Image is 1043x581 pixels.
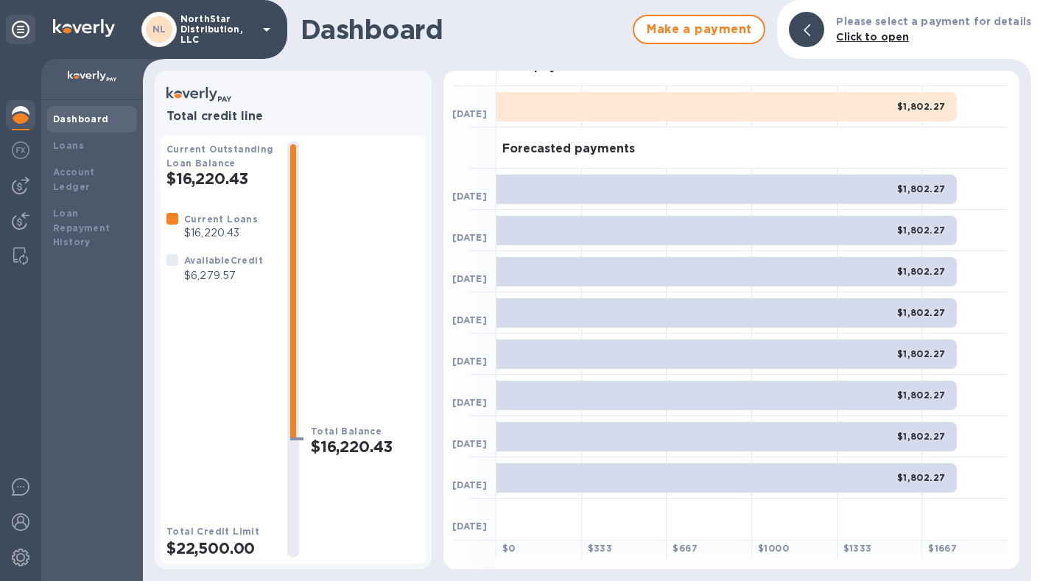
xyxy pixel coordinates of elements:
b: $ 1333 [843,543,872,554]
p: NorthStar Distribution, LLC [180,14,254,45]
b: [DATE] [452,191,487,202]
img: Logo [53,19,115,37]
b: $1,802.27 [897,390,946,401]
h2: $16,220.43 [166,169,275,188]
b: $1,802.27 [897,472,946,483]
b: NL [152,24,166,35]
h3: Total credit line [166,110,420,124]
b: Loan Repayment History [53,208,110,248]
b: [DATE] [452,397,487,408]
b: [DATE] [452,108,487,119]
b: Loans [53,140,84,151]
b: [DATE] [452,314,487,325]
b: Dashboard [53,113,109,124]
img: Foreign exchange [12,141,29,159]
b: $1,802.27 [897,225,946,236]
b: Total Credit Limit [166,526,259,537]
b: $1,802.27 [897,183,946,194]
b: [DATE] [452,521,487,532]
div: Unpin categories [6,15,35,44]
b: $ 667 [672,543,698,554]
b: Click to open [836,31,909,43]
b: [DATE] [452,438,487,449]
b: $ 0 [502,543,516,554]
b: [DATE] [452,356,487,367]
b: $ 1000 [758,543,789,554]
p: $6,279.57 [184,268,263,284]
p: $16,220.43 [184,225,258,241]
b: Account Ledger [53,166,95,192]
b: $1,802.27 [897,266,946,277]
b: $1,802.27 [897,307,946,318]
h2: $16,220.43 [311,437,420,456]
b: [DATE] [452,273,487,284]
b: [DATE] [452,479,487,490]
b: [DATE] [452,232,487,243]
b: $ 333 [588,543,613,554]
b: Available Credit [184,255,263,266]
b: Total Balance [311,426,382,437]
b: $1,802.27 [897,431,946,442]
b: Current Outstanding Loan Balance [166,144,274,169]
button: Make a payment [633,15,765,44]
b: $1,802.27 [897,101,946,112]
h1: Dashboard [301,14,625,45]
b: Please select a payment for details [836,15,1031,27]
h2: $22,500.00 [166,539,275,557]
b: Current Loans [184,214,258,225]
b: $1,802.27 [897,348,946,359]
h3: Forecasted payments [502,142,635,156]
span: Make a payment [646,21,752,38]
b: $ 1667 [928,543,957,554]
